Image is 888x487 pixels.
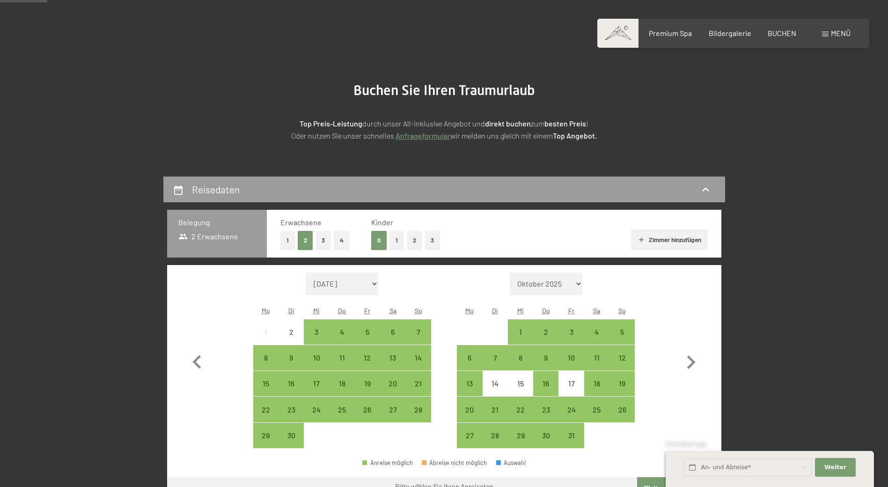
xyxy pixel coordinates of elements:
div: 7 [484,354,507,377]
abbr: Montag [465,307,474,315]
div: 26 [610,406,634,429]
div: Anreise möglich [253,371,279,396]
p: durch unser All-inklusive Angebot und zum ! Oder nutzen Sie unser schnelles wir melden uns gleich... [210,118,678,141]
div: Anreise möglich [380,371,405,396]
div: Anreise möglich [533,319,558,345]
div: 30 [279,432,303,455]
div: Tue Sep 02 2025 [279,319,304,345]
abbr: Mittwoch [313,307,320,315]
div: Sat Oct 25 2025 [584,397,609,422]
div: Anreise möglich [483,397,508,422]
abbr: Sonntag [415,307,422,315]
div: Anreise möglich [508,319,533,345]
div: Anreise möglich [609,371,635,396]
div: 31 [559,432,583,455]
div: 20 [458,406,481,429]
div: 2 [534,328,558,352]
div: Anreise möglich [609,319,635,345]
div: Anreise nicht möglich [483,371,508,396]
div: Anreise möglich [380,345,405,370]
div: Anreise möglich [584,371,609,396]
div: Mon Oct 13 2025 [457,371,482,396]
div: Thu Sep 04 2025 [330,319,355,345]
abbr: Freitag [568,307,574,315]
div: Anreise möglich [304,397,329,422]
strong: besten Preis [544,119,586,128]
div: 16 [279,380,303,403]
div: Sat Oct 18 2025 [584,371,609,396]
div: 3 [305,328,328,352]
button: 0 [371,231,387,250]
div: Anreise möglich [533,397,558,422]
span: Kinder [371,218,393,227]
div: Anreise möglich [362,460,413,466]
button: Zimmer hinzufügen [631,229,707,250]
div: Anreise möglich [483,345,508,370]
span: Buchen Sie Ihren Traumurlaub [353,82,535,98]
button: 2 [407,231,422,250]
div: Anreise möglich [355,397,380,422]
div: Sun Sep 21 2025 [405,371,431,396]
div: Tue Oct 28 2025 [483,423,508,448]
div: Anreise möglich [279,371,304,396]
div: 6 [458,354,481,377]
div: 12 [610,354,634,377]
div: 6 [381,328,404,352]
div: Wed Sep 24 2025 [304,397,329,422]
span: BUCHEN [768,29,796,37]
div: 5 [356,328,379,352]
div: Mon Sep 01 2025 [253,319,279,345]
div: 22 [254,406,278,429]
div: 8 [509,354,532,377]
button: 3 [425,231,440,250]
span: Schnellanfrage [666,440,706,448]
div: Anreise möglich [304,371,329,396]
div: Sun Sep 28 2025 [405,397,431,422]
div: 17 [305,380,328,403]
div: Tue Sep 23 2025 [279,397,304,422]
div: 20 [381,380,404,403]
div: Anreise möglich [483,423,508,448]
div: Mon Oct 20 2025 [457,397,482,422]
div: 15 [509,380,532,403]
div: 13 [458,380,481,403]
div: 16 [534,380,558,403]
div: 24 [305,406,328,429]
div: Fri Sep 05 2025 [355,319,380,345]
div: 23 [534,406,558,429]
div: Anreise möglich [457,371,482,396]
a: Bildergalerie [709,29,751,37]
div: Anreise möglich [405,371,431,396]
div: Anreise möglich [330,397,355,422]
div: 13 [381,354,404,377]
div: 11 [585,354,609,377]
div: 10 [559,354,583,377]
abbr: Donnerstag [542,307,550,315]
div: Sun Sep 14 2025 [405,345,431,370]
div: 25 [330,406,354,429]
div: Anreise möglich [330,371,355,396]
div: Fri Oct 17 2025 [558,371,584,396]
div: Mon Sep 22 2025 [253,397,279,422]
div: Thu Oct 30 2025 [533,423,558,448]
a: Premium Spa [649,29,692,37]
div: 25 [585,406,609,429]
div: 10 [305,354,328,377]
div: Thu Oct 16 2025 [533,371,558,396]
a: Anfrageformular [396,131,450,140]
div: Sun Sep 07 2025 [405,319,431,345]
div: Wed Oct 22 2025 [508,397,533,422]
div: Sat Sep 27 2025 [380,397,405,422]
div: Anreise möglich [355,345,380,370]
div: Anreise nicht möglich [279,319,304,345]
div: Fri Oct 31 2025 [558,423,584,448]
div: 15 [254,380,278,403]
div: Mon Sep 15 2025 [253,371,279,396]
div: 21 [484,406,507,429]
div: Anreise möglich [533,345,558,370]
div: Mon Sep 29 2025 [253,423,279,448]
div: Sun Oct 19 2025 [609,371,635,396]
div: 4 [585,328,609,352]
